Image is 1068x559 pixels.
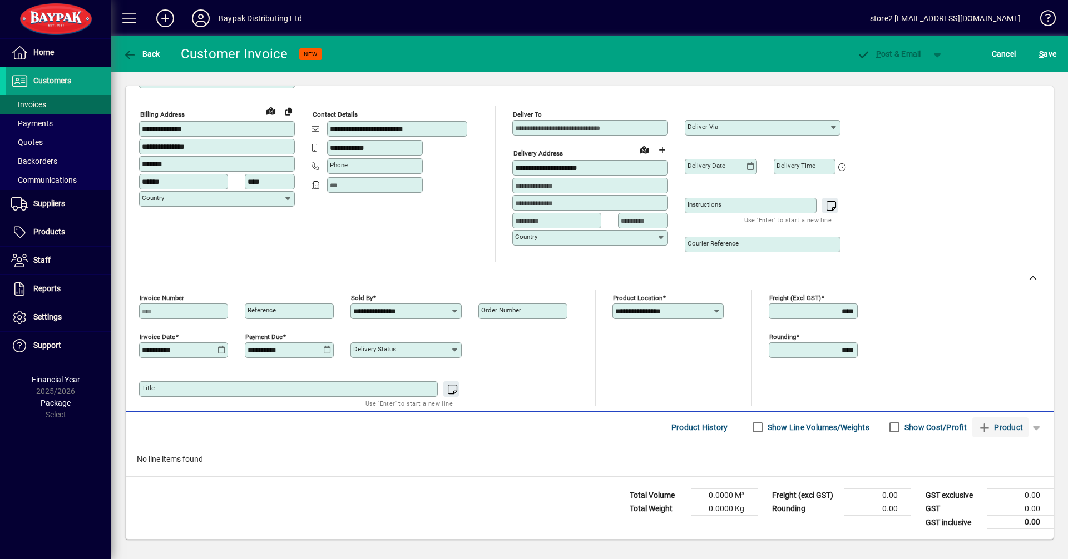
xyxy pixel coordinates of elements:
a: Home [6,39,111,67]
td: 0.00 [844,502,911,516]
td: 0.00 [987,516,1054,530]
span: Product [978,418,1023,436]
button: Product [972,417,1029,437]
a: Backorders [6,152,111,171]
span: Settings [33,312,62,321]
mat-label: Sold by [351,294,373,302]
mat-label: Freight (excl GST) [769,294,821,302]
mat-label: Deliver via [688,123,718,131]
span: Product History [671,418,728,436]
span: ost & Email [857,49,921,58]
mat-label: Product location [613,294,662,302]
button: Copy to Delivery address [280,102,298,120]
a: View on map [262,102,280,119]
span: Financial Year [32,375,80,384]
mat-label: Invoice number [140,294,184,302]
label: Show Line Volumes/Weights [765,422,869,433]
span: Support [33,341,61,350]
span: Cancel [992,45,1016,63]
td: GST inclusive [920,516,987,530]
mat-label: Phone [330,161,348,169]
span: Home [33,48,54,57]
td: GST exclusive [920,489,987,502]
a: Communications [6,171,111,189]
button: Save [1036,44,1059,64]
span: Reports [33,284,61,293]
a: Quotes [6,133,111,152]
button: Product History [667,417,733,437]
app-page-header-button: Back [111,44,172,64]
mat-hint: Use 'Enter' to start a new line [365,397,453,410]
td: Rounding [767,502,844,516]
a: Reports [6,275,111,303]
span: Package [41,398,71,407]
td: Total Weight [624,502,691,516]
label: Show Cost/Profit [902,422,967,433]
span: Quotes [11,138,43,147]
span: ave [1039,45,1056,63]
button: Back [120,44,163,64]
mat-label: Country [515,233,537,241]
mat-label: Order number [481,306,521,314]
span: P [876,49,881,58]
mat-label: Country [142,194,164,202]
td: 0.00 [987,489,1054,502]
span: Staff [33,256,51,264]
span: Payments [11,119,53,128]
mat-label: Courier Reference [688,239,739,247]
mat-label: Delivery date [688,162,725,169]
a: Settings [6,303,111,331]
button: Post & Email [851,44,927,64]
span: NEW [304,51,318,58]
td: Freight (excl GST) [767,489,844,502]
div: Baypak Distributing Ltd [219,9,302,27]
mat-label: Deliver To [513,111,542,118]
div: Customer Invoice [181,45,288,63]
span: Invoices [11,100,46,109]
a: Support [6,332,111,360]
mat-label: Invoice date [140,333,175,341]
a: Suppliers [6,190,111,218]
span: Suppliers [33,199,65,208]
mat-label: Rounding [769,333,796,341]
span: S [1039,49,1044,58]
a: Knowledge Base [1032,2,1054,38]
a: View on map [635,141,653,158]
span: Customers [33,76,71,85]
button: Choose address [653,141,671,159]
td: Total Volume [624,489,691,502]
mat-label: Delivery status [353,345,396,353]
mat-label: Reference [248,306,276,314]
td: 0.00 [844,489,911,502]
mat-label: Instructions [688,201,721,208]
a: Staff [6,247,111,274]
mat-hint: Use 'Enter' to start a new line [744,213,832,226]
span: Back [123,49,160,58]
div: No line items found [126,442,1054,476]
mat-label: Delivery time [777,162,815,169]
a: Invoices [6,95,111,114]
td: 0.0000 Kg [691,502,758,516]
td: 0.00 [987,502,1054,516]
span: Communications [11,176,77,184]
div: store2 [EMAIL_ADDRESS][DOMAIN_NAME] [870,9,1021,27]
button: Profile [183,8,219,28]
button: Add [147,8,183,28]
button: Cancel [989,44,1019,64]
mat-label: Payment due [245,333,283,341]
td: 0.0000 M³ [691,489,758,502]
a: Payments [6,114,111,133]
mat-label: Title [142,384,155,392]
span: Backorders [11,157,57,166]
span: Products [33,227,65,236]
a: Products [6,218,111,246]
td: GST [920,502,987,516]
